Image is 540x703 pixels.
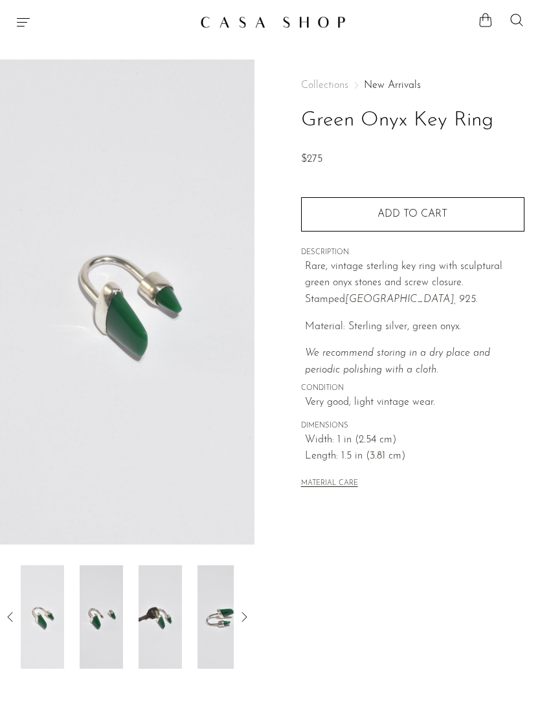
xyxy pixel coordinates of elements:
[21,565,64,669] img: Green Onyx Key Ring
[345,294,478,305] em: [GEOGRAPHIC_DATA], 925.
[301,154,322,164] span: $275
[139,565,182,669] img: Green Onyx Key Ring
[301,383,524,395] span: CONDITION
[301,80,524,91] nav: Breadcrumbs
[301,104,524,137] h1: Green Onyx Key Ring
[301,197,524,231] button: Add to cart
[305,448,524,465] span: Length: 1.5 in (3.81 cm)
[305,319,524,336] p: Material: Sterling silver, green onyx.
[305,348,490,375] i: We recommend storing in a dry place and periodic polishing with a cloth.
[16,14,31,30] button: Menu
[80,565,123,669] img: Green Onyx Key Ring
[301,247,524,259] span: DESCRIPTION
[305,259,524,308] p: Rare, vintage sterling key ring with sculptural green onyx stones and screw closure. Stamped
[197,565,241,669] img: Green Onyx Key Ring
[364,80,421,91] a: New Arrivals
[377,209,447,219] span: Add to cart
[305,395,524,411] span: Very good; light vintage wear.
[301,479,358,489] button: MATERIAL CARE
[305,432,524,449] span: Width: 1 in (2.54 cm)
[301,420,524,432] span: DIMENSIONS
[301,80,348,91] span: Collections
